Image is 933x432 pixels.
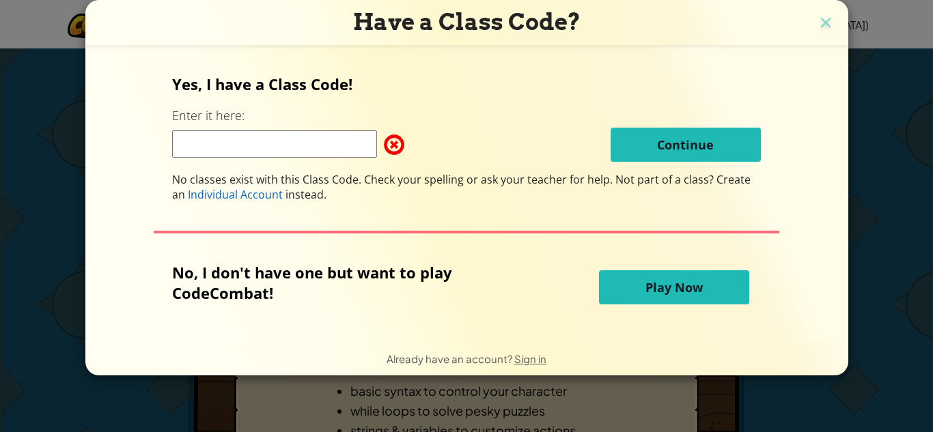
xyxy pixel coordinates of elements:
img: close icon [817,14,835,34]
p: No, I don't have one but want to play CodeCombat! [172,262,519,303]
button: Play Now [599,270,749,304]
span: Individual Account [188,187,283,202]
span: No classes exist with this Class Code. Check your spelling or ask your teacher for help. [172,172,615,187]
p: Yes, I have a Class Code! [172,74,761,94]
button: Continue [611,128,761,162]
span: instead. [283,187,326,202]
span: Already have an account? [387,352,514,365]
span: Not part of a class? Create an [172,172,751,202]
span: Have a Class Code? [353,8,581,35]
span: Play Now [645,279,703,296]
label: Enter it here: [172,107,245,124]
a: Sign in [514,352,546,365]
span: Continue [657,136,714,153]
